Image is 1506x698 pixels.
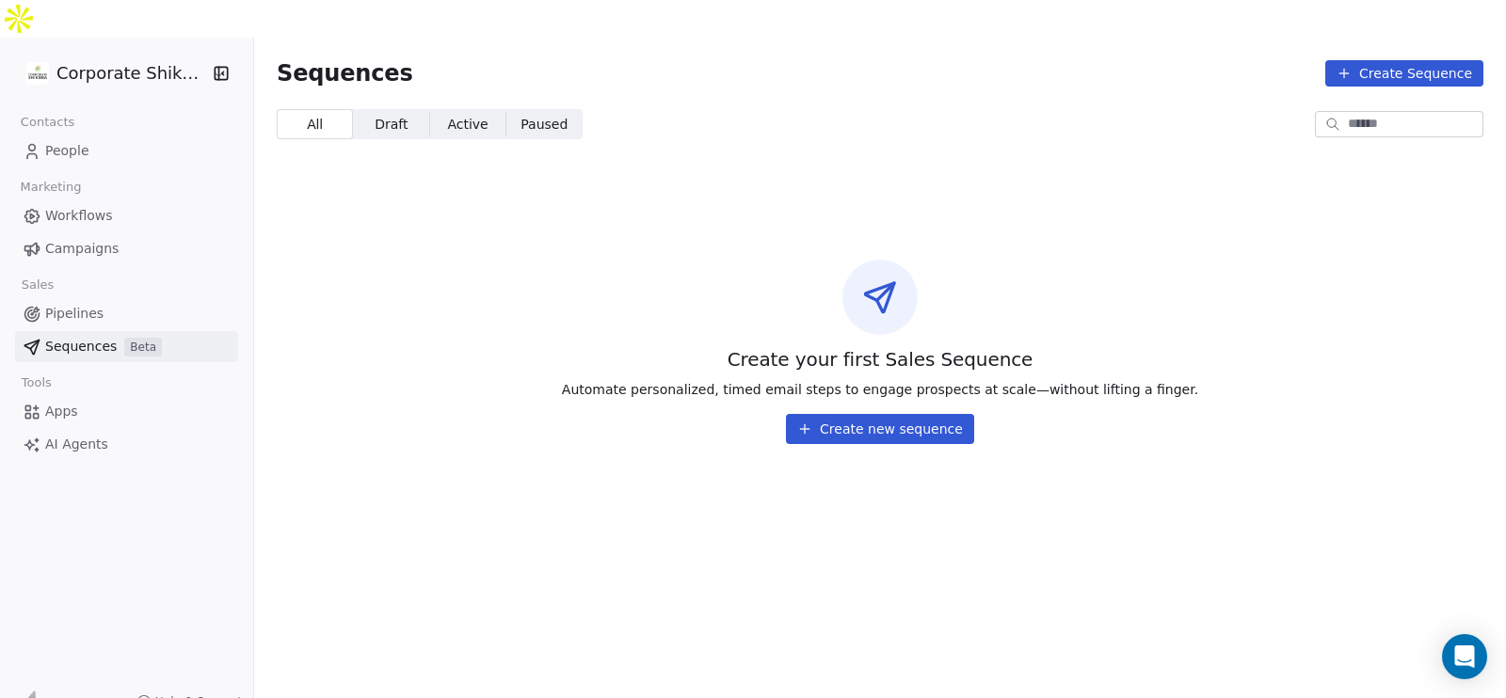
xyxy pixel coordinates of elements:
[12,173,89,201] span: Marketing
[15,233,238,264] a: Campaigns
[447,115,488,135] span: Active
[45,402,78,421] span: Apps
[45,304,104,324] span: Pipelines
[45,206,113,226] span: Workflows
[15,135,238,167] a: People
[45,435,108,454] span: AI Agents
[15,429,238,460] a: AI Agents
[13,271,62,299] span: Sales
[728,346,1033,373] span: Create your first Sales Sequence
[45,239,119,259] span: Campaigns
[562,380,1198,399] span: Automate personalized, timed email steps to engage prospects at scale—without lifting a finger.
[15,396,238,427] a: Apps
[277,60,413,87] span: Sequences
[15,298,238,329] a: Pipelines
[15,200,238,231] a: Workflows
[521,115,568,135] span: Paused
[56,61,207,86] span: Corporate Shiksha
[15,331,238,362] a: SequencesBeta
[13,369,59,397] span: Tools
[1325,60,1483,87] button: Create Sequence
[786,414,974,444] button: Create new sequence
[45,141,89,161] span: People
[45,337,117,357] span: Sequences
[124,338,162,357] span: Beta
[375,115,408,135] span: Draft
[23,57,200,89] button: Corporate Shiksha
[1442,634,1487,679] div: Open Intercom Messenger
[26,62,49,85] img: CorporateShiksha.png
[12,108,83,136] span: Contacts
